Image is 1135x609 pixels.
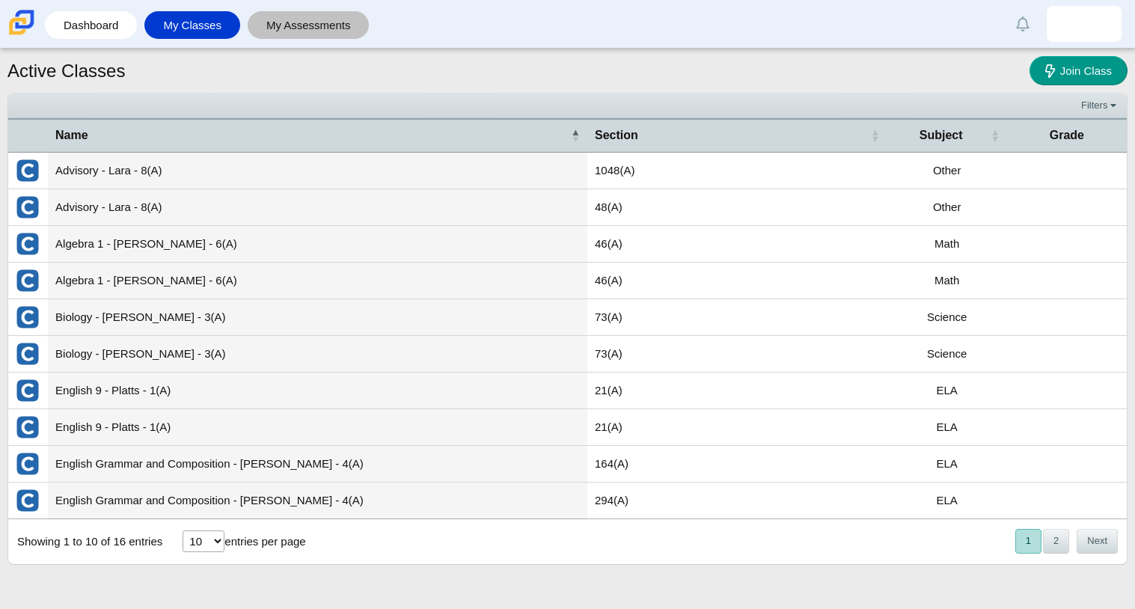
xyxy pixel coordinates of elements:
[895,127,988,144] span: Subject
[887,189,1007,226] td: Other
[887,299,1007,336] td: Science
[16,269,40,293] img: External class connected through Clever
[16,195,40,219] img: External class connected through Clever
[887,373,1007,409] td: ELA
[587,409,887,446] td: 21(A)
[16,489,40,512] img: External class connected through Clever
[587,189,887,226] td: 48(A)
[16,379,40,403] img: External class connected through Clever
[571,128,580,143] span: Name : Activate to invert sorting
[48,409,587,446] td: English 9 - Platts - 1(A)
[871,128,880,143] span: Section : Activate to sort
[587,263,887,299] td: 46(A)
[1060,64,1112,77] span: Join Class
[595,127,868,144] span: Section
[16,159,40,183] img: External class connected through Clever
[224,535,305,548] label: entries per page
[48,226,587,263] td: Algebra 1 - [PERSON_NAME] - 6(A)
[48,483,587,519] td: English Grammar and Composition - [PERSON_NAME] - 4(A)
[16,415,40,439] img: External class connected through Clever
[1077,529,1118,554] button: Next
[16,452,40,476] img: External class connected through Clever
[48,446,587,483] td: English Grammar and Composition - [PERSON_NAME] - 4(A)
[991,128,1000,143] span: Subject : Activate to sort
[1077,98,1123,113] a: Filters
[1043,529,1069,554] button: 2
[6,28,37,40] a: Carmen School of Science & Technology
[1015,127,1119,144] span: Grade
[255,11,362,39] a: My Assessments
[48,189,587,226] td: Advisory - Lara - 8(A)
[887,153,1007,189] td: Other
[587,446,887,483] td: 164(A)
[887,409,1007,446] td: ELA
[48,263,587,299] td: Algebra 1 - [PERSON_NAME] - 6(A)
[48,153,587,189] td: Advisory - Lara - 8(A)
[587,299,887,336] td: 73(A)
[7,58,125,84] h1: Active Classes
[16,342,40,366] img: External class connected through Clever
[1015,529,1041,554] button: 1
[1030,56,1128,85] a: Join Class
[587,153,887,189] td: 1048(A)
[52,11,129,39] a: Dashboard
[587,226,887,263] td: 46(A)
[8,519,162,564] div: Showing 1 to 10 of 16 entries
[16,305,40,329] img: External class connected through Clever
[1014,529,1118,554] nav: pagination
[6,7,37,38] img: Carmen School of Science & Technology
[1047,6,1122,42] a: honesty.hardrick.Qkwj9W
[1072,12,1096,36] img: honesty.hardrick.Qkwj9W
[55,127,568,144] span: Name
[152,11,233,39] a: My Classes
[48,373,587,409] td: English 9 - Platts - 1(A)
[887,446,1007,483] td: ELA
[1006,7,1039,40] a: Alerts
[887,226,1007,263] td: Math
[16,232,40,256] img: External class connected through Clever
[48,336,587,373] td: Biology - [PERSON_NAME] - 3(A)
[887,263,1007,299] td: Math
[887,336,1007,373] td: Science
[48,299,587,336] td: Biology - [PERSON_NAME] - 3(A)
[587,336,887,373] td: 73(A)
[587,483,887,519] td: 294(A)
[887,483,1007,519] td: ELA
[587,373,887,409] td: 21(A)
